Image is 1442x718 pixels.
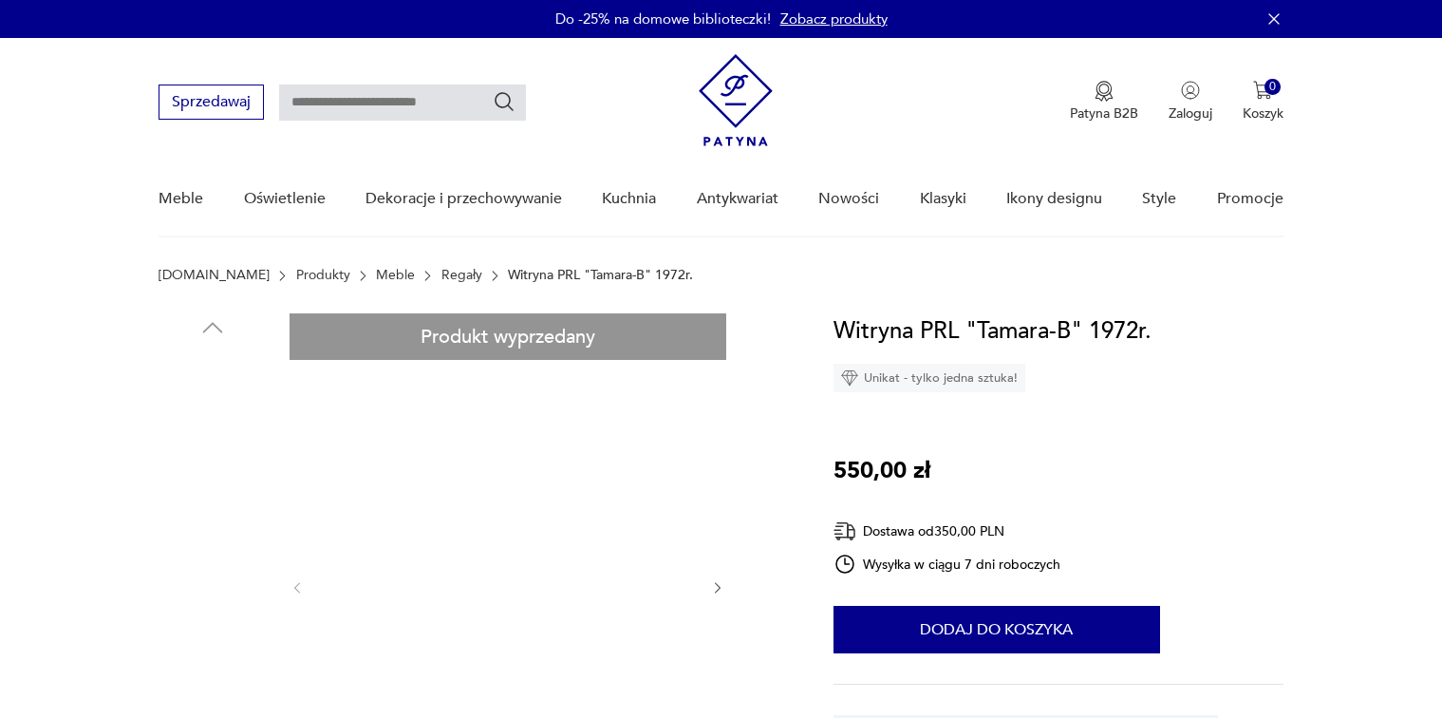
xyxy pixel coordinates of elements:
[780,9,888,28] a: Zobacz produkty
[1253,81,1272,100] img: Ikona koszyka
[1070,81,1138,123] button: Patyna B2B
[920,162,966,236] a: Klasyki
[841,369,858,387] img: Ikona diamentu
[1070,104,1138,123] p: Patyna B2B
[833,313,1152,350] h1: Witryna PRL "Tamara-B" 1972r.
[833,553,1061,576] div: Wysyłka w ciągu 7 dni roboczych
[1243,81,1283,123] button: 0Koszyk
[1095,81,1114,102] img: Ikona medalu
[555,9,771,28] p: Do -25% na domowe biblioteczki!
[159,268,270,283] a: [DOMAIN_NAME]
[833,364,1025,392] div: Unikat - tylko jedna sztuka!
[602,162,656,236] a: Kuchnia
[1169,104,1212,123] p: Zaloguj
[296,268,350,283] a: Produkty
[159,97,264,110] a: Sprzedawaj
[1169,81,1212,123] button: Zaloguj
[833,520,856,543] img: Ikona dostawy
[699,54,773,146] img: Patyna - sklep z meblami i dekoracjami vintage
[833,453,930,489] p: 550,00 zł
[159,162,203,236] a: Meble
[244,162,326,236] a: Oświetlenie
[1264,79,1281,95] div: 0
[508,268,693,283] p: Witryna PRL "Tamara-B" 1972r.
[1181,81,1200,100] img: Ikonka użytkownika
[376,268,415,283] a: Meble
[365,162,562,236] a: Dekoracje i przechowywanie
[1070,81,1138,123] a: Ikona medaluPatyna B2B
[833,520,1061,543] div: Dostawa od 350,00 PLN
[290,313,726,360] div: Produkt wyprzedany
[1006,162,1102,236] a: Ikony designu
[697,162,778,236] a: Antykwariat
[1142,162,1176,236] a: Style
[833,606,1160,653] button: Dodaj do koszyka
[159,473,267,581] img: Zdjęcie produktu Witryna PRL "Tamara-B" 1972r.
[1243,104,1283,123] p: Koszyk
[159,594,267,702] img: Zdjęcie produktu Witryna PRL "Tamara-B" 1972r.
[493,90,515,113] button: Szukaj
[818,162,879,236] a: Nowości
[159,85,264,120] button: Sprzedawaj
[159,351,267,460] img: Zdjęcie produktu Witryna PRL "Tamara-B" 1972r.
[1217,162,1283,236] a: Promocje
[441,268,482,283] a: Regały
